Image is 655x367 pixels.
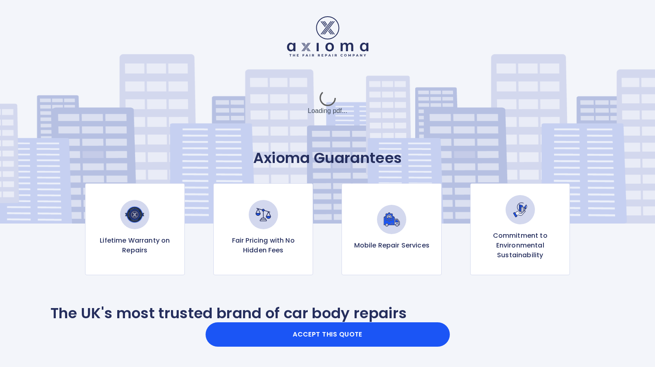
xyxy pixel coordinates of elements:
[287,16,368,56] img: Logo
[354,241,429,250] p: Mobile Repair Services
[267,83,389,123] div: Loading pdf...
[506,195,535,224] img: Commitment to Environmental Sustainability
[477,231,563,260] p: Commitment to Environmental Sustainability
[92,236,178,255] p: Lifetime Warranty on Repairs
[377,205,406,234] img: Mobile Repair Services
[120,200,149,229] img: Lifetime Warranty on Repairs
[206,322,450,347] button: Accept this Quote
[50,149,605,167] p: Axioma Guarantees
[249,200,278,229] img: Fair Pricing with No Hidden Fees
[50,304,407,322] p: The UK's most trusted brand of car body repairs
[220,236,306,255] p: Fair Pricing with No Hidden Fees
